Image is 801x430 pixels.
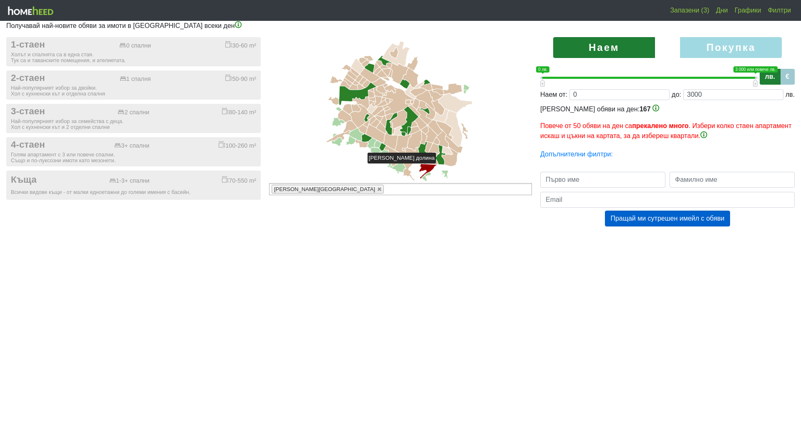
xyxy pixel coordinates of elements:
[11,106,45,117] span: 3-стаен
[764,2,794,19] a: Филтри
[222,108,256,116] div: 80-140 m²
[225,41,256,49] div: 30-60 m²
[11,189,256,195] div: Всички видове къщи - от малки едноетажни до големи имения с басейн.
[6,70,261,100] button: 2-стаен 1 спалня 50-90 m² Най-популярният избор за двойки.Хол с кухненски кът и отделна спалня
[114,142,149,149] div: 3+ спални
[760,69,781,85] label: лв.
[6,37,261,66] button: 1-стаен 0 спални 30-60 m² Холът и спалнята са в една стая.Тук са и таванските помещения, и ателие...
[11,152,256,163] div: Голям апартамент с 3 или повече спални. Също и по-луксозни имоти като мезонети.
[6,21,795,31] p: Получавай най-новите обяви за имоти в [GEOGRAPHIC_DATA] всеки ден
[540,121,795,141] p: Повече от 50 обяви на ден са . Избери колко стаен апартамент искаш и цъкни на картата, за да избе...
[6,104,261,133] button: 3-стаен 2 спални 80-140 m² Най-популярният избор за семейства с деца.Хол с кухненски кът и 2 отде...
[119,42,151,49] div: 0 спални
[11,174,37,186] span: Къща
[713,2,731,19] a: Дни
[222,176,256,184] div: 70-550 m²
[219,141,256,149] div: 100-260 m²
[235,21,242,28] img: info-3.png
[6,137,261,166] button: 4-стаен 3+ спални 100-260 m² Голям апартамент с 3 или повече спални.Също и по-луксозни имоти като...
[11,85,256,97] div: Най-популярният избор за двойки. Хол с кухненски кът и отделна спалня
[11,73,45,84] span: 2-стаен
[680,37,782,58] label: Покупка
[11,52,256,63] div: Холът и спалнята са в една стая. Тук са и таванските помещения, и ателиетата.
[786,90,795,100] div: лв.
[11,39,45,50] span: 1-стаен
[540,172,665,188] input: Първо име
[780,69,795,85] label: €
[640,106,651,113] span: 167
[605,211,730,226] button: Пращай ми сутрешен имейл с обяви
[672,90,681,100] div: до:
[733,66,778,73] span: 3 000 или повече лв.
[225,74,256,83] div: 50-90 m²
[540,192,795,208] input: Email
[652,105,659,111] img: info-3.png
[11,139,45,151] span: 4-стаен
[540,90,567,100] div: Наем от:
[700,131,707,138] img: info-3.png
[667,2,713,19] a: Запазени (3)
[540,151,613,158] a: Допълнителни филтри:
[118,109,149,116] div: 2 спални
[553,37,655,58] label: Наем
[536,66,549,73] span: 0 лв.
[540,104,795,141] div: [PERSON_NAME] обяви на ден:
[11,118,256,130] div: Най-популярният избор за семейства с деца. Хол с кухненски кът и 2 отделни спални
[632,122,688,129] b: прекалено много
[731,2,765,19] a: Графики
[6,171,261,200] button: Къща 1-3+ спални 70-550 m² Всички видове къщи - от малки едноетажни до големи имения с басейн.
[120,75,151,83] div: 1 спалня
[274,186,375,192] span: [PERSON_NAME][GEOGRAPHIC_DATA]
[670,172,795,188] input: Фамилно име
[109,177,150,184] div: 1-3+ спални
